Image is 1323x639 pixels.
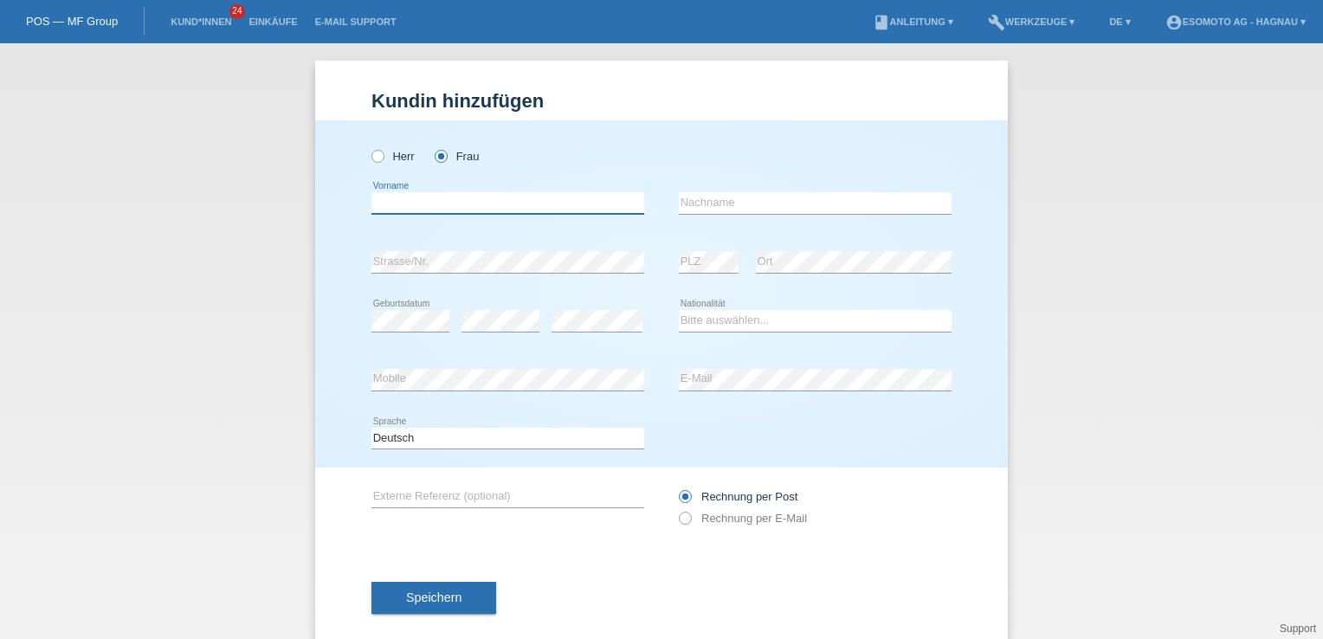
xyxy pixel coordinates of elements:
[988,14,1005,31] i: build
[371,150,383,161] input: Herr
[873,14,890,31] i: book
[979,16,1084,27] a: buildWerkzeuge ▾
[26,15,118,28] a: POS — MF Group
[1100,16,1139,27] a: DE ▾
[307,16,405,27] a: E-Mail Support
[679,490,690,512] input: Rechnung per Post
[406,591,461,604] span: Speichern
[371,90,952,112] h1: Kundin hinzufügen
[162,16,240,27] a: Kund*innen
[1157,16,1314,27] a: account_circleEsomoto AG - Hagnau ▾
[679,512,690,533] input: Rechnung per E-Mail
[679,512,807,525] label: Rechnung per E-Mail
[679,490,797,503] label: Rechnung per Post
[371,150,415,163] label: Herr
[435,150,446,161] input: Frau
[864,16,962,27] a: bookAnleitung ▾
[240,16,306,27] a: Einkäufe
[229,4,245,19] span: 24
[1280,623,1316,635] a: Support
[435,150,479,163] label: Frau
[1165,14,1183,31] i: account_circle
[371,582,496,615] button: Speichern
